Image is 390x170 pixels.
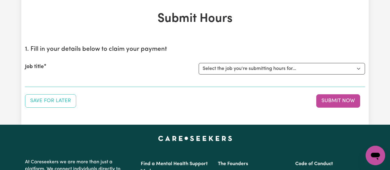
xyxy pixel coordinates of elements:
button: Save your job report [25,94,76,108]
h1: Submit Hours [25,12,365,26]
h2: 1. Fill in your details below to claim your payment [25,46,365,53]
button: Submit your job report [316,94,360,108]
iframe: Button to launch messaging window [366,146,385,165]
a: Careseekers home page [158,136,232,141]
a: Code of Conduct [295,161,333,166]
label: Job title [25,63,44,71]
a: The Founders [218,161,248,166]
